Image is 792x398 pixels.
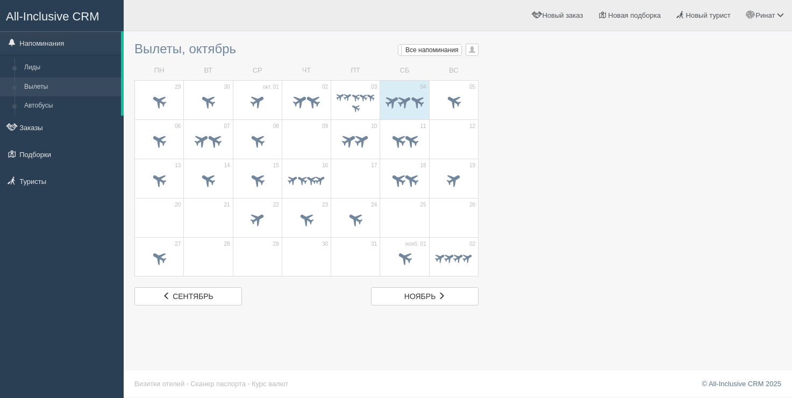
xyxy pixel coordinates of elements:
[224,123,230,130] span: 07
[248,380,250,388] span: ·
[702,380,781,388] a: © All-Inclusive CRM 2025
[420,201,426,209] span: 25
[469,123,475,130] span: 12
[190,380,246,388] a: Сканер паспорта
[134,380,184,388] a: Визитки отелей
[19,58,121,77] a: Лиды
[175,83,181,91] span: 29
[273,201,279,209] span: 22
[233,61,282,80] td: СР
[173,292,213,301] span: сентябрь
[686,11,731,19] span: Новый турист
[420,83,426,91] span: 04
[135,61,184,80] td: ПН
[380,61,429,80] td: СБ
[371,240,377,248] span: 31
[273,240,279,248] span: 29
[224,201,230,209] span: 21
[19,77,121,97] a: Вылеты
[322,123,328,130] span: 09
[252,380,288,388] a: Курс валют
[331,61,380,80] td: ПТ
[755,11,775,19] span: Ринат
[134,42,479,56] h3: Вылеты, октябрь
[469,201,475,209] span: 26
[371,287,479,305] a: ноябрь
[322,162,328,169] span: 16
[371,201,377,209] span: 24
[322,201,328,209] span: 23
[322,83,328,91] span: 02
[469,162,475,169] span: 19
[175,162,181,169] span: 13
[224,240,230,248] span: 28
[175,123,181,130] span: 06
[405,46,459,54] span: Все напоминания
[371,83,377,91] span: 03
[187,380,189,388] span: ·
[469,240,475,248] span: 02
[420,123,426,130] span: 11
[371,162,377,169] span: 17
[371,123,377,130] span: 10
[184,61,233,80] td: ВТ
[263,83,279,91] span: окт. 01
[224,83,230,91] span: 30
[1,1,123,30] a: All-Inclusive CRM
[608,11,661,19] span: Новая подборка
[19,96,121,116] a: Автобусы
[224,162,230,169] span: 14
[282,61,331,80] td: ЧТ
[175,201,181,209] span: 20
[420,162,426,169] span: 18
[404,292,436,301] span: ноябрь
[429,61,478,80] td: ВС
[134,287,242,305] a: сентябрь
[6,10,99,23] span: All-Inclusive CRM
[273,123,279,130] span: 08
[273,162,279,169] span: 15
[175,240,181,248] span: 27
[542,11,583,19] span: Новый заказ
[469,83,475,91] span: 05
[405,240,426,248] span: нояб. 01
[322,240,328,248] span: 30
